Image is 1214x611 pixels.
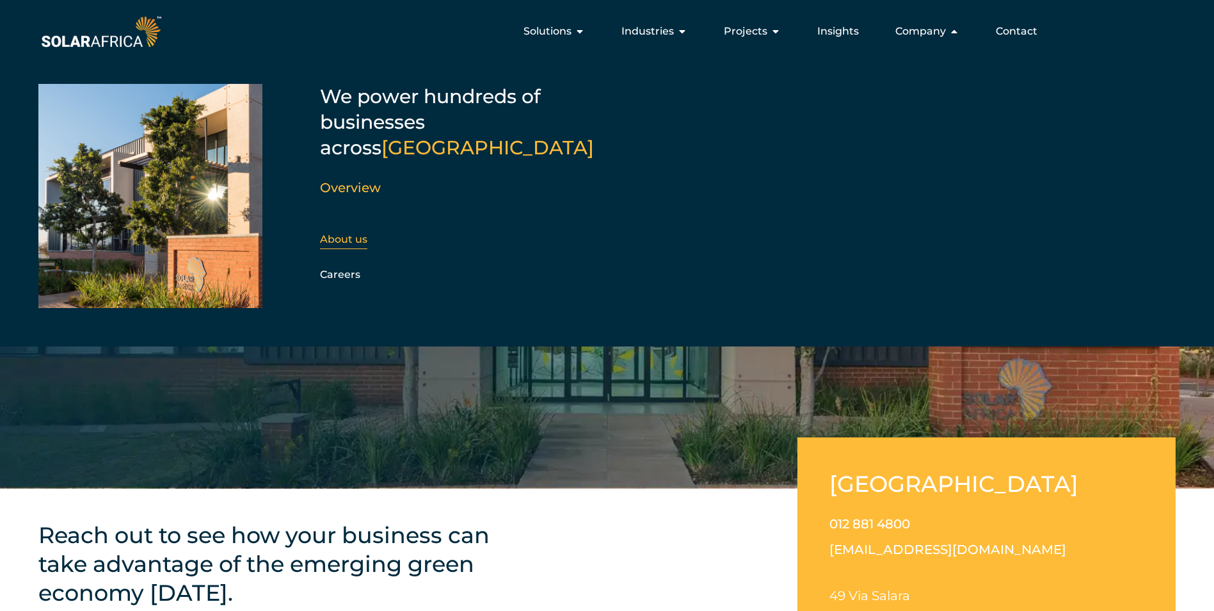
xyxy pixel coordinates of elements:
[164,19,1048,44] nav: Menu
[724,24,767,39] span: Projects
[320,84,640,161] h5: We power hundreds of businesses across
[523,24,571,39] span: Solutions
[621,24,674,39] span: Industries
[320,268,360,281] a: Careers
[320,233,367,245] a: About us
[996,24,1037,39] a: Contact
[164,19,1048,44] div: Menu Toggle
[895,24,946,39] span: Company
[829,469,1089,498] h2: [GEOGRAPHIC_DATA]
[829,516,910,532] a: 012 881 4800
[320,180,381,195] a: Overview
[829,588,910,603] span: 49 Via Salara
[829,542,1066,557] a: [EMAIL_ADDRESS][DOMAIN_NAME]
[381,136,594,159] span: [GEOGRAPHIC_DATA]
[817,24,859,39] a: Insights
[38,521,518,607] h4: Reach out to see how your business can take advantage of the emerging green economy [DATE].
